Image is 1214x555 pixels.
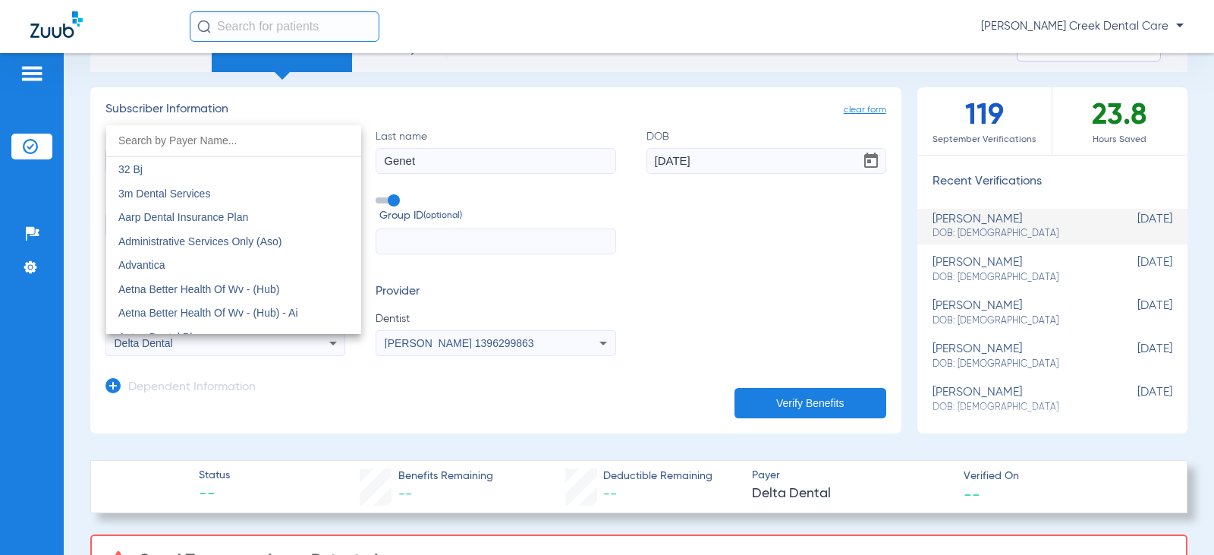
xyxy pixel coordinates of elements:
span: 3m Dental Services [118,188,210,200]
span: Administrative Services Only (Aso) [118,235,282,248]
span: Aetna Better Health Of Wv - (Hub) [118,283,279,295]
span: Aarp Dental Insurance Plan [118,211,248,223]
span: 32 Bj [118,163,143,175]
input: dropdown search [106,125,361,156]
span: Advantica [118,259,165,271]
span: Aetna Better Health Of Wv - (Hub) - Ai [118,307,298,319]
span: Aetna Dental Plans [118,331,209,343]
